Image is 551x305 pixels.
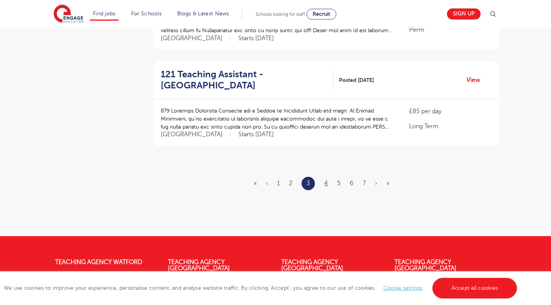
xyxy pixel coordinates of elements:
a: 7 [363,180,366,187]
a: Last [386,180,390,187]
span: Recruit [313,11,330,17]
a: For Schools [131,11,161,16]
a: 1 [277,180,280,187]
span: Schools looking for staff [256,11,305,17]
a: 6 [350,180,354,187]
a: First [254,180,257,187]
a: Accept all cookies [432,278,517,298]
p: £85 per day [409,107,492,116]
p: Long Term [409,122,492,131]
a: Teaching Agency [GEOGRAPHIC_DATA] [168,259,230,272]
a: 2 [289,180,292,187]
a: Sign up [447,8,481,20]
a: Previous [266,180,268,187]
span: Posted [DATE] [339,76,374,84]
a: 3 [306,178,310,188]
span: [GEOGRAPHIC_DATA] [161,130,231,139]
a: Recruit [306,9,336,20]
span: We use cookies to improve your experience, personalise content, and analyse website traffic. By c... [4,285,519,291]
a: 4 [324,180,328,187]
p: Perm [409,25,492,34]
p: Starts [DATE] [238,130,274,139]
a: Blogs & Latest News [177,11,229,16]
img: Engage Education [54,5,83,24]
a: Cookie settings [383,285,423,291]
span: [GEOGRAPHIC_DATA] [161,34,231,42]
a: Next [375,180,377,187]
a: View [466,75,486,85]
a: Teaching Agency Watford [55,259,142,266]
p: 879 Loremips Dolorsita Consecte adi e Seddoe te Incididunt Utlab etd magn: Al Enimad Minimveni, q... [161,107,394,131]
a: 5 [337,180,341,187]
a: Teaching Agency [GEOGRAPHIC_DATA] [281,259,343,272]
a: 121 Teaching Assistant - [GEOGRAPHIC_DATA] [161,69,333,91]
a: Find jobs [93,11,116,16]
p: Starts [DATE] [238,34,274,42]
a: Teaching Agency [GEOGRAPHIC_DATA] [395,259,456,272]
h2: 121 Teaching Assistant - [GEOGRAPHIC_DATA] [161,69,327,91]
